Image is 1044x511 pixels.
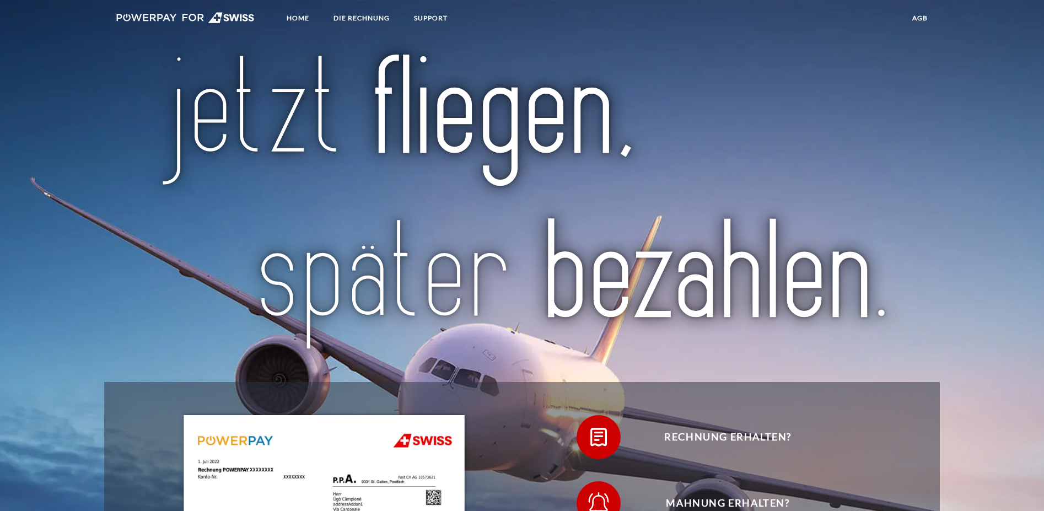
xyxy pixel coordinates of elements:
[405,8,457,28] a: SUPPORT
[277,8,319,28] a: Home
[154,51,890,356] img: title-swiss_de.svg
[903,8,937,28] a: agb
[324,8,399,28] a: DIE RECHNUNG
[593,415,863,459] span: Rechnung erhalten?
[116,12,255,23] img: logo-swiss-white.svg
[577,415,863,459] button: Rechnung erhalten?
[585,423,612,451] img: qb_bill.svg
